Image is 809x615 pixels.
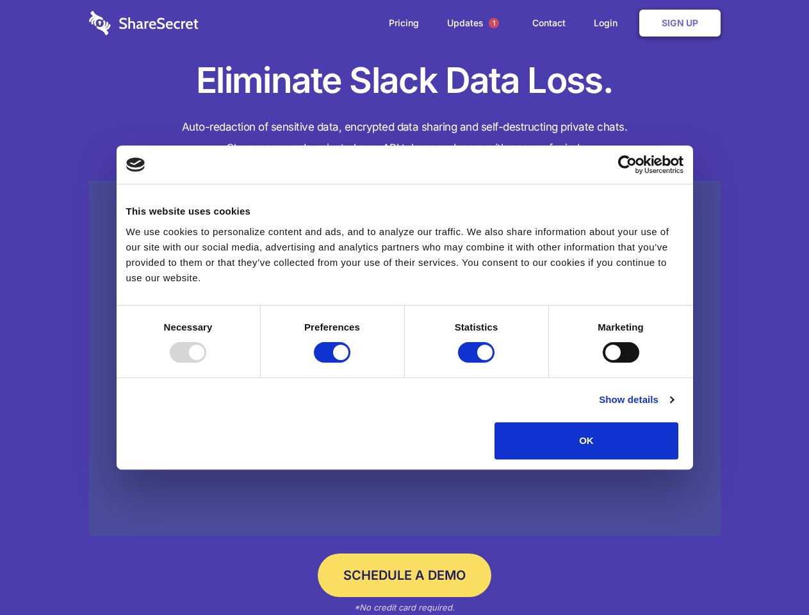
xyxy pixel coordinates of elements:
a: Usercentrics Cookiebot - opens in a new window [571,155,683,174]
a: Wistia video thumbnail [89,181,721,536]
span: 1 [489,18,499,28]
div: We use cookies to personalize content and ads, and to analyze our traffic. We also share informat... [126,224,683,286]
strong: Preferences [304,322,360,332]
a: Pricing [376,3,432,43]
a: Sign Up [639,10,721,37]
a: Contact [519,3,578,43]
div: This website uses cookies [126,204,683,219]
a: Login [581,3,637,43]
strong: Marketing [598,322,644,332]
h4: Auto-redaction of sensitive data, encrypted data sharing and self-destructing private chats. Shar... [89,117,721,159]
em: *No credit card required. [354,602,455,612]
strong: Necessary [164,322,213,332]
a: Show details [599,392,673,407]
strong: Statistics [455,322,498,332]
button: OK [494,422,678,459]
a: Schedule a Demo [318,553,491,597]
img: logo-wordmark-white-trans-d4663122ce5f474addd5e946df7df03e33cb6a1c49d2221995e7729f52c070b2.svg [89,11,199,35]
img: logo [126,158,145,172]
h1: Eliminate Slack Data Loss. [89,58,721,104]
